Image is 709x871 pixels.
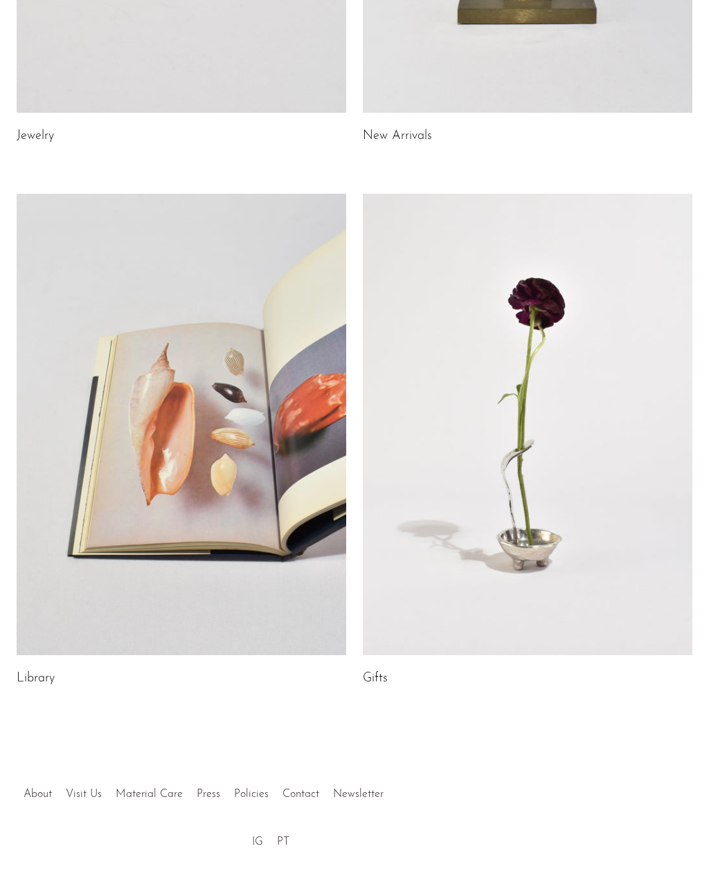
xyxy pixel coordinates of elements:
a: About [24,789,52,800]
a: New Arrivals [363,130,432,143]
a: Library [17,672,55,685]
ul: Quick links [17,778,391,804]
ul: Social Medias [245,825,296,852]
a: Press [197,789,220,800]
a: IG [252,836,263,847]
a: Contact [282,789,319,800]
a: Newsletter [333,789,384,800]
a: Policies [234,789,269,800]
a: Material Care [116,789,183,800]
a: Jewelry [17,130,54,143]
a: PT [277,836,289,847]
a: Visit Us [66,789,102,800]
a: Gifts [363,672,388,685]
